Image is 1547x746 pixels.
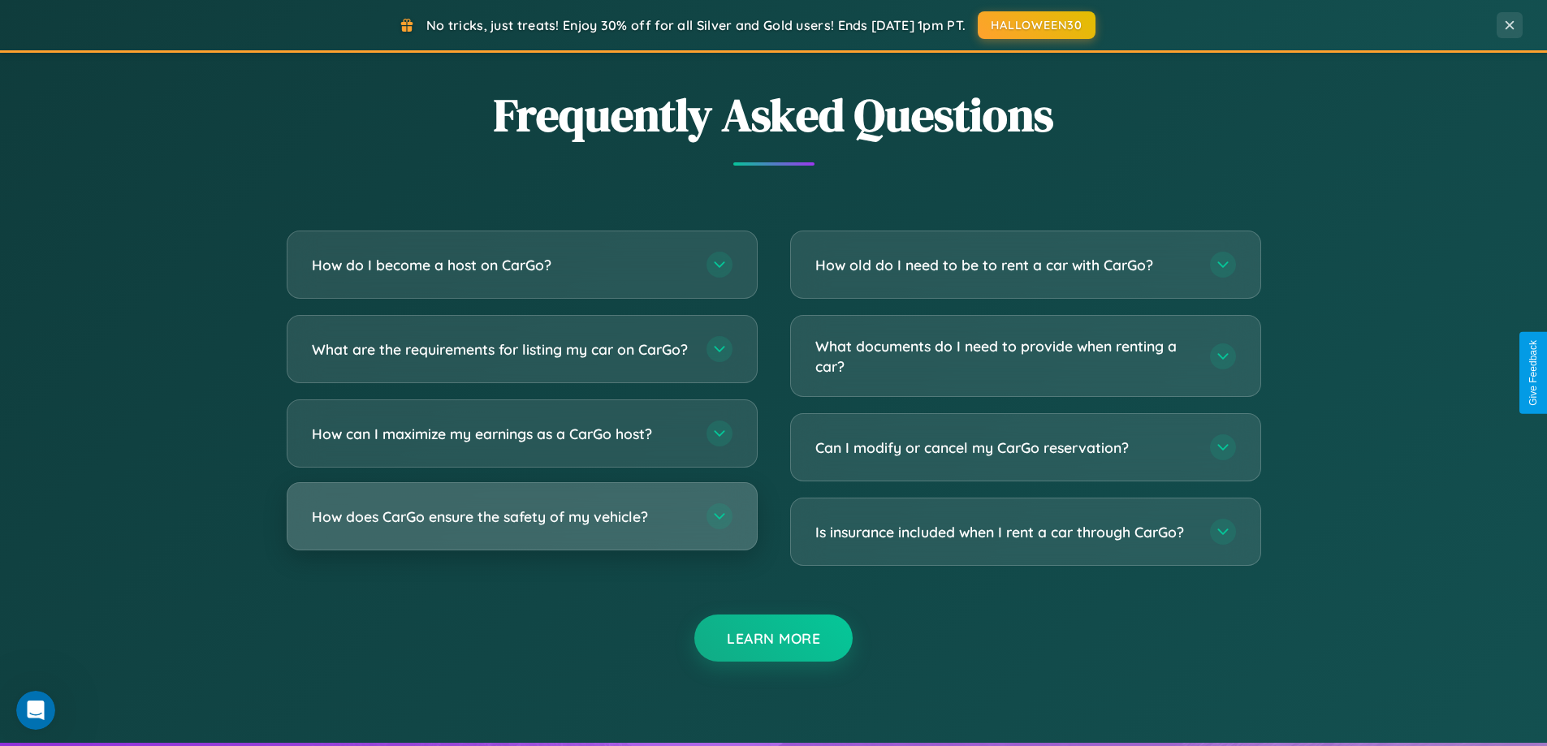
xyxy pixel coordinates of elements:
h3: How do I become a host on CarGo? [312,255,690,275]
button: HALLOWEEN30 [978,11,1095,39]
h3: How old do I need to be to rent a car with CarGo? [815,255,1194,275]
h3: Can I modify or cancel my CarGo reservation? [815,438,1194,458]
iframe: Intercom live chat [16,691,55,730]
h3: Is insurance included when I rent a car through CarGo? [815,522,1194,542]
h3: How does CarGo ensure the safety of my vehicle? [312,507,690,527]
button: Learn More [694,614,853,662]
span: No tricks, just treats! Enjoy 30% off for all Silver and Gold users! Ends [DATE] 1pm PT. [426,17,966,33]
h3: What are the requirements for listing my car on CarGo? [312,339,690,360]
h3: What documents do I need to provide when renting a car? [815,336,1194,376]
h3: How can I maximize my earnings as a CarGo host? [312,424,690,444]
div: Give Feedback [1528,340,1539,406]
h2: Frequently Asked Questions [287,84,1261,146]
